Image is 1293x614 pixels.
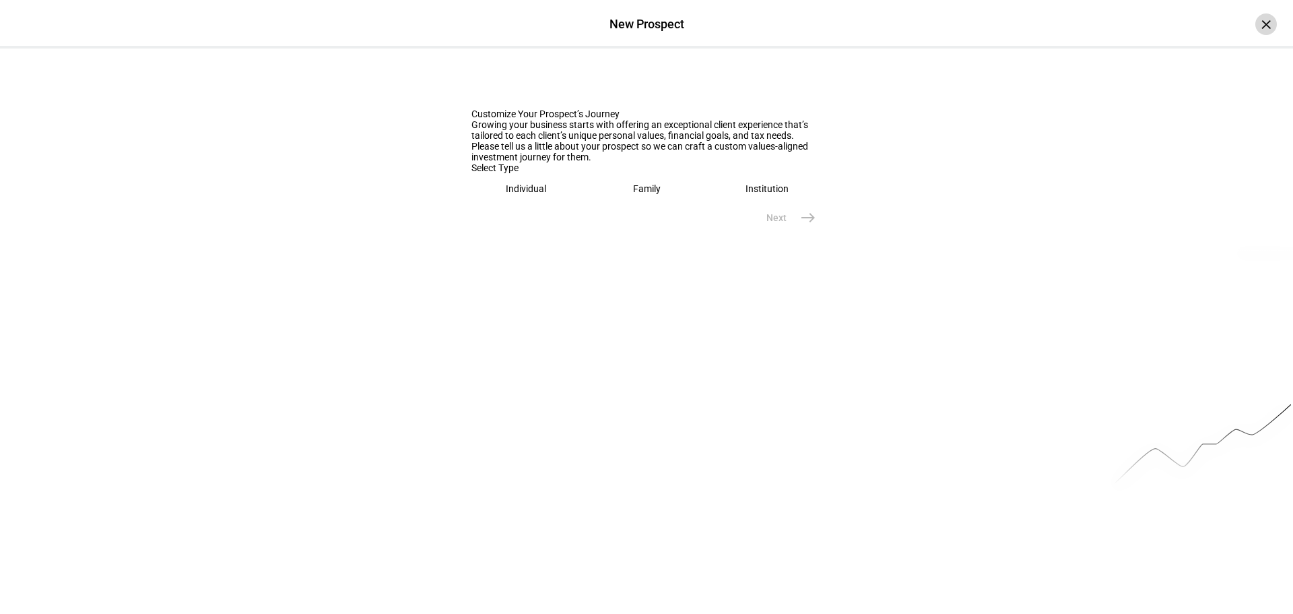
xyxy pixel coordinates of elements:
eth-stepper-button: Next [750,204,822,231]
div: Individual [506,183,546,194]
div: × [1255,13,1277,35]
div: Customize Your Prospect’s Journey [471,109,822,119]
div: Institution [745,183,789,194]
div: Please tell us a little about your prospect so we can craft a custom values-aligned investment jo... [471,141,822,162]
div: Growing your business starts with offering an exceptional client experience that’s tailored to ea... [471,119,822,141]
div: Family [633,183,661,194]
div: Select Type [471,162,822,173]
